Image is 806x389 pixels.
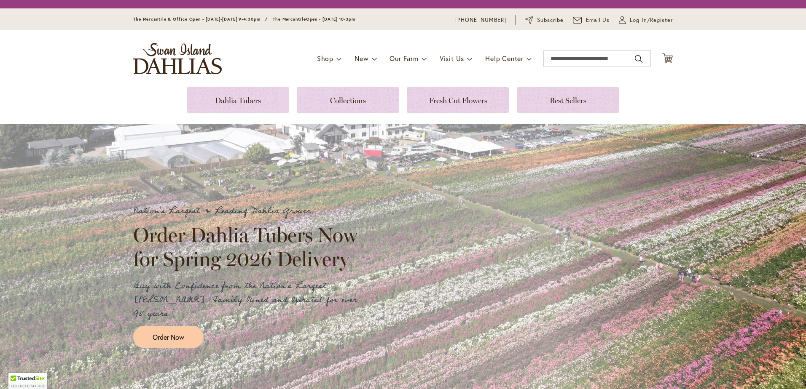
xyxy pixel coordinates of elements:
[133,16,306,22] span: The Mercantile & Office Open - [DATE]-[DATE] 9-4:30pm / The Mercantile
[390,54,418,63] span: Our Farm
[485,54,524,63] span: Help Center
[619,16,673,24] a: Log In/Register
[635,52,642,66] button: Search
[317,54,333,63] span: Shop
[133,223,365,270] h2: Order Dahlia Tubers Now for Spring 2026 Delivery
[133,326,204,348] a: Order Now
[8,373,47,389] div: TrustedSite Certified
[573,16,610,24] a: Email Us
[455,16,506,24] a: [PHONE_NUMBER]
[133,43,222,74] a: store logo
[153,332,184,342] span: Order Now
[355,54,368,63] span: New
[586,16,610,24] span: Email Us
[133,204,365,218] p: Nation's Largest & Leading Dahlia Grower
[537,16,564,24] span: Subscribe
[630,16,673,24] span: Log In/Register
[440,54,464,63] span: Visit Us
[525,16,564,24] a: Subscribe
[306,16,355,22] span: Open - [DATE] 10-3pm
[133,279,365,321] p: Buy with Confidence from the Nation's Largest [PERSON_NAME]. Family Owned and Operated for over 9...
